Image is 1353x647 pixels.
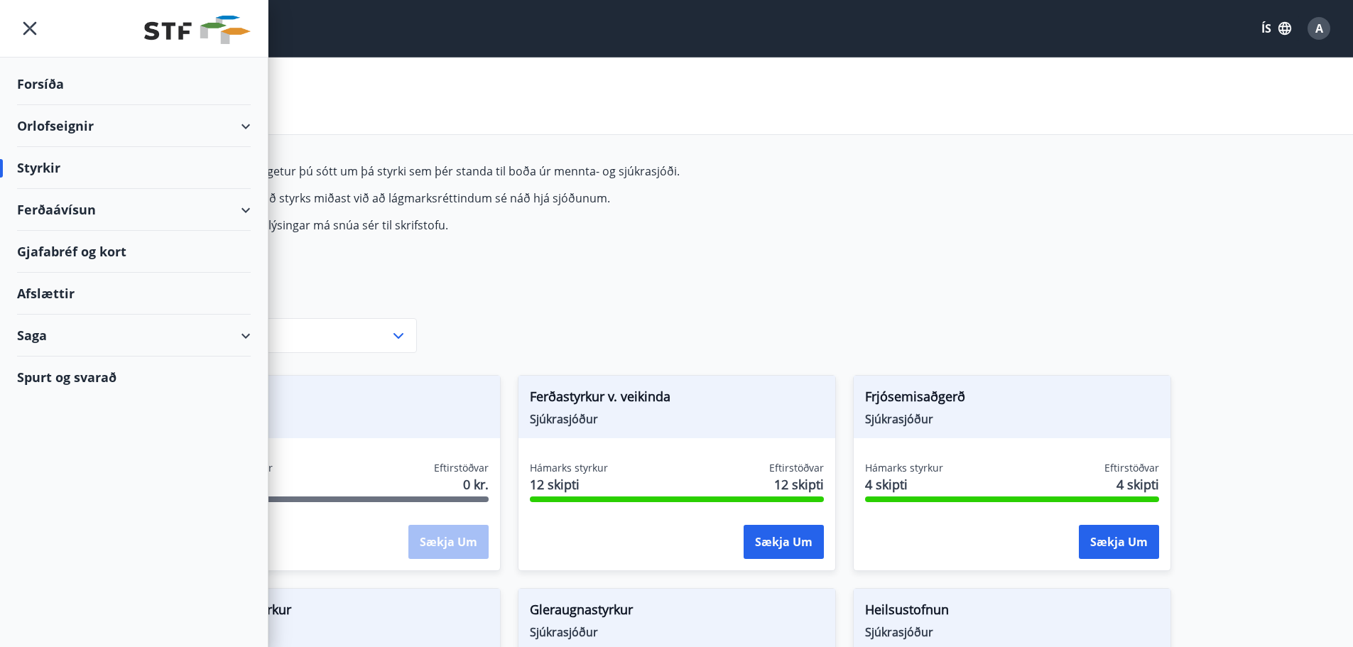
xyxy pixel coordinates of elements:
span: Fæðingarstyrkur [195,600,489,624]
div: Forsíða [17,63,251,105]
span: Sjúkrasjóður [195,624,489,640]
span: Heilsustofnun [865,600,1159,624]
span: Eftirstöðvar [1104,461,1159,475]
p: Hámarksupphæð styrks miðast við að lágmarksréttindum sé náð hjá sjóðunum. [183,190,853,206]
button: ÍS [1254,16,1299,41]
p: Hér fyrir neðan getur þú sótt um þá styrki sem þér standa til boða úr mennta- og sjúkrasjóði. [183,163,853,179]
span: A [1315,21,1323,36]
span: Eftirstöðvar [769,461,824,475]
label: Flokkur [183,301,417,315]
span: 4 skipti [1116,475,1159,494]
button: Sækja um [744,525,824,559]
div: Saga [17,315,251,357]
span: Sjúkrasjóður [865,624,1159,640]
p: Fyrir frekari upplýsingar má snúa sér til skrifstofu. [183,217,853,233]
span: Hámarks styrkur [530,461,608,475]
span: Gleraugnastyrkur [530,600,824,624]
div: Afslættir [17,273,251,315]
span: Sjúkrasjóður [530,411,824,427]
div: Ferðaávísun [17,189,251,231]
span: 12 skipti [774,475,824,494]
img: union_logo [144,16,251,44]
span: Ferðastyrkur v. veikinda [530,387,824,411]
button: A [1302,11,1336,45]
div: Orlofseignir [17,105,251,147]
span: Eftirstöðvar [434,461,489,475]
span: Sjúkrasjóður [865,411,1159,427]
button: menu [17,16,43,41]
span: Frjósemisaðgerð [865,387,1159,411]
span: 0 kr. [463,475,489,494]
span: 4 skipti [865,475,943,494]
span: Sjúkrasjóður [530,624,824,640]
span: Sjúkrasjóður [195,411,489,427]
span: Augnaðgerð [195,387,489,411]
button: Sækja um [1079,525,1159,559]
span: Hámarks styrkur [865,461,943,475]
div: Spurt og svarað [17,357,251,398]
span: 12 skipti [530,475,608,494]
div: Styrkir [17,147,251,189]
div: Gjafabréf og kort [17,231,251,273]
